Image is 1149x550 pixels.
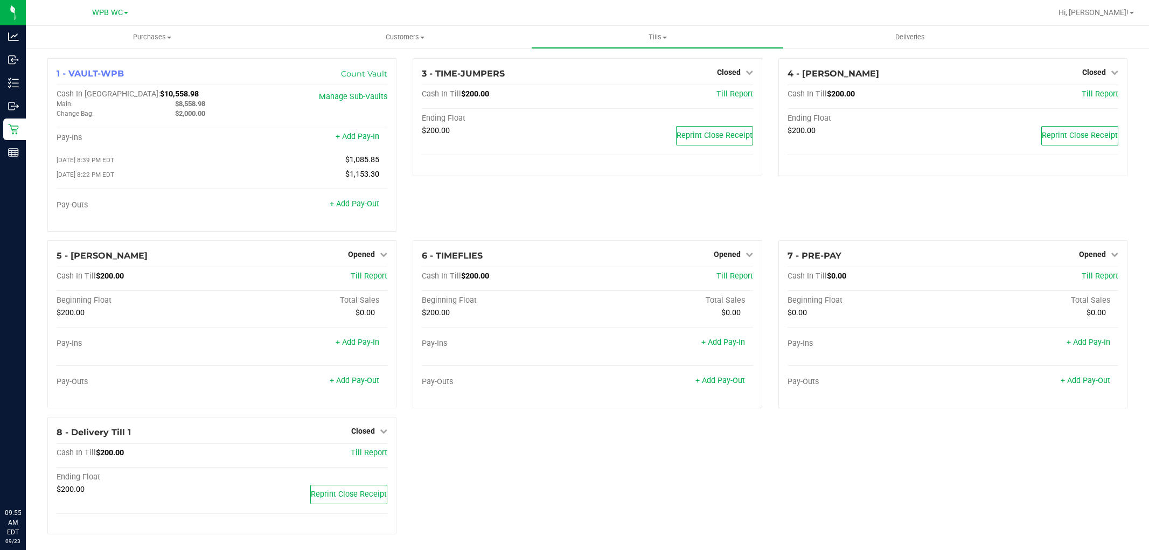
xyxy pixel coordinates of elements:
[788,296,953,305] div: Beginning Float
[422,89,461,99] span: Cash In Till
[278,26,531,48] a: Customers
[788,89,827,99] span: Cash In Till
[351,448,387,457] a: Till Report
[57,271,96,281] span: Cash In Till
[422,250,483,261] span: 6 - TIMEFLIES
[57,89,160,99] span: Cash In [GEOGRAPHIC_DATA]:
[1041,126,1118,145] button: Reprint Close Receipt
[356,308,375,317] span: $0.00
[57,377,222,387] div: Pay-Outs
[953,296,1118,305] div: Total Sales
[422,308,450,317] span: $200.00
[348,250,375,259] span: Opened
[32,462,45,475] iframe: Resource center unread badge
[788,114,953,123] div: Ending Float
[57,156,114,164] span: [DATE] 8:39 PM EDT
[57,250,148,261] span: 5 - [PERSON_NAME]
[788,271,827,281] span: Cash In Till
[788,68,879,79] span: 4 - [PERSON_NAME]
[319,92,387,101] a: Manage Sub-Vaults
[422,377,587,387] div: Pay-Outs
[461,89,489,99] span: $200.00
[341,69,387,79] a: Count Vault
[57,448,96,457] span: Cash In Till
[8,54,19,65] inline-svg: Inbound
[1079,250,1106,259] span: Opened
[716,271,753,281] a: Till Report
[788,126,816,135] span: $200.00
[57,296,222,305] div: Beginning Float
[701,338,745,347] a: + Add Pay-In
[330,376,379,385] a: + Add Pay-Out
[1059,8,1129,17] span: Hi, [PERSON_NAME]!
[716,89,753,99] a: Till Report
[717,68,741,76] span: Closed
[788,377,953,387] div: Pay-Outs
[57,100,73,108] span: Main:
[351,271,387,281] a: Till Report
[5,537,21,545] p: 09/23
[330,199,379,208] a: + Add Pay-Out
[788,339,953,349] div: Pay-Ins
[310,485,387,504] button: Reprint Close Receipt
[721,308,741,317] span: $0.00
[695,376,745,385] a: + Add Pay-Out
[351,427,375,435] span: Closed
[57,68,124,79] span: 1 - VAULT-WPB
[422,68,505,79] span: 3 - TIME-JUMPERS
[57,133,222,143] div: Pay-Ins
[827,89,855,99] span: $200.00
[676,126,753,145] button: Reprint Close Receipt
[26,26,278,48] a: Purchases
[532,32,783,42] span: Tills
[345,155,379,164] span: $1,085.85
[531,26,784,48] a: Tills
[57,308,85,317] span: $200.00
[345,170,379,179] span: $1,153.30
[26,32,278,42] span: Purchases
[422,126,450,135] span: $200.00
[57,110,94,117] span: Change Bag:
[57,339,222,349] div: Pay-Ins
[92,8,123,17] span: WPB WC
[1087,308,1106,317] span: $0.00
[1082,68,1106,76] span: Closed
[336,338,379,347] a: + Add Pay-In
[5,508,21,537] p: 09:55 AM EDT
[422,296,587,305] div: Beginning Float
[160,89,199,99] span: $10,558.98
[461,271,489,281] span: $200.00
[8,101,19,112] inline-svg: Outbound
[11,464,43,496] iframe: Resource center
[8,124,19,135] inline-svg: Retail
[422,271,461,281] span: Cash In Till
[587,296,753,305] div: Total Sales
[175,100,205,108] span: $8,558.98
[1082,271,1118,281] a: Till Report
[677,131,753,140] span: Reprint Close Receipt
[57,171,114,178] span: [DATE] 8:22 PM EDT
[788,250,841,261] span: 7 - PRE-PAY
[175,109,205,117] span: $2,000.00
[422,114,587,123] div: Ending Float
[96,271,124,281] span: $200.00
[57,472,222,482] div: Ending Float
[8,31,19,42] inline-svg: Analytics
[1061,376,1110,385] a: + Add Pay-Out
[96,448,124,457] span: $200.00
[788,308,807,317] span: $0.00
[222,296,387,305] div: Total Sales
[57,485,85,494] span: $200.00
[1067,338,1110,347] a: + Add Pay-In
[1082,89,1118,99] span: Till Report
[827,271,846,281] span: $0.00
[1042,131,1118,140] span: Reprint Close Receipt
[784,26,1036,48] a: Deliveries
[714,250,741,259] span: Opened
[8,78,19,88] inline-svg: Inventory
